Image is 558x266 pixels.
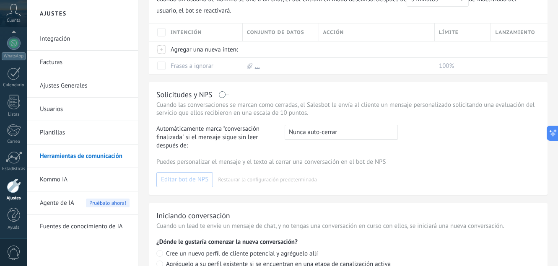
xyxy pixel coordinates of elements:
[2,196,26,201] div: Ajustes
[40,51,130,74] a: Facturas
[86,199,130,207] span: Pruébalo ahora!
[2,139,26,145] div: Correo
[40,191,74,215] span: Agente de IA
[27,121,138,145] li: Plantillas
[323,28,344,36] span: Acción
[156,125,277,150] span: Automáticamente marca "conversación finalizada" si el mensaje sigue sin leer después de:
[27,191,138,215] li: Agente de IA
[40,191,130,215] a: Agente de IAPruébalo ahora!
[156,158,540,166] p: Puedes personalizar el mensaje y el texto al cerrar una conversación en el bot de NPS
[156,211,230,220] div: Iniciando conversación
[40,121,130,145] a: Plantillas
[40,168,130,191] a: Kommo IA
[2,166,26,172] div: Estadísticas
[27,74,138,98] li: Ajustes Generales
[247,28,304,36] span: Conjunto de datos
[156,238,540,246] p: ¿Dónde le gustaría comenzar la nueva conversación?
[27,98,138,121] li: Usuarios
[166,41,239,57] div: Agregar una nueva intención
[27,27,138,51] li: Integración
[171,62,213,70] a: Frases a ignorar
[2,83,26,88] div: Calendario
[27,215,138,238] li: Fuentes de conocimiento de IA
[156,250,540,258] label: Cree un nuevo perfil de cliente potencial y agréguelo allí
[439,62,454,70] span: 100%
[27,168,138,191] li: Kommo IA
[40,145,130,168] a: Herramientas de comunicación
[27,51,138,74] li: Facturas
[156,222,540,230] p: Cuando un lead te envíe un mensaje de chat, y no tengas una conversación en curso con ellos, se i...
[2,52,26,60] div: WhatsApp
[2,225,26,230] div: Ayuda
[435,58,487,74] div: 100%
[255,62,260,70] a: ...
[156,90,212,99] div: Solicitudes y NPS
[495,28,535,36] span: Lanzamiento
[289,128,337,136] span: Nunca auto-cerrar
[40,215,130,238] a: Fuentes de conocimiento de IA
[40,74,130,98] a: Ajustes Generales
[27,145,138,168] li: Herramientas de comunicación
[40,27,130,51] a: Integración
[166,250,318,258] span: Cree un nuevo perfil de cliente potencial y agréguelo allí
[2,112,26,117] div: Listas
[156,101,540,117] p: Cuando las conversaciones se marcan como cerradas, el Salesbot le envía al cliente un mensaje per...
[7,18,21,23] span: Cuenta
[171,28,202,36] span: Intención
[439,28,459,36] span: Límite
[40,98,130,121] a: Usuarios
